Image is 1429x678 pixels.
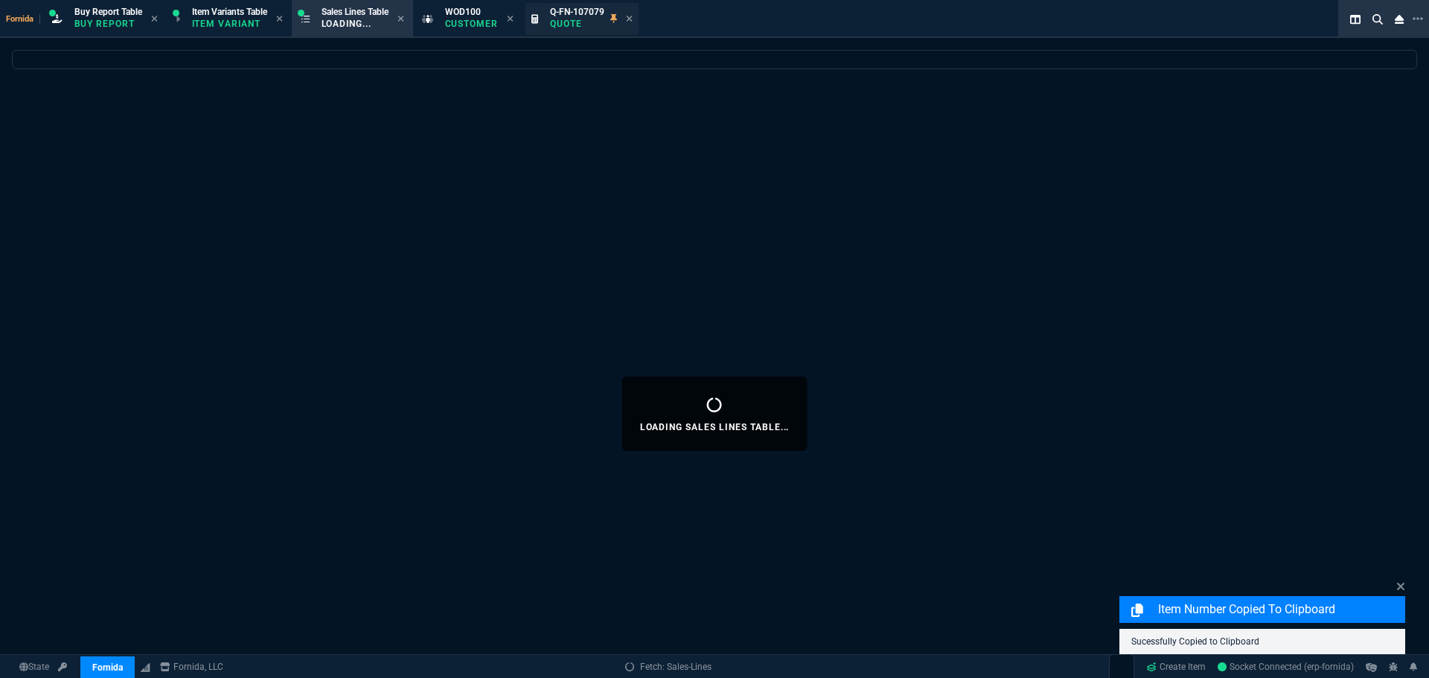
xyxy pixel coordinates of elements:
a: API TOKEN [54,660,71,674]
span: WOD100 [445,7,481,17]
p: Buy Report [74,18,142,30]
a: Fetch: Sales-Lines [625,660,712,674]
p: Item Number Copied to Clipboard [1158,601,1402,618]
nx-icon: Split Panels [1344,10,1366,28]
nx-icon: Search [1366,10,1389,28]
nx-icon: Close Tab [626,13,633,25]
span: Item Variants Table [192,7,267,17]
a: Global State [15,660,54,674]
a: wFt2wX-cl82LTtC9AAGM [1218,660,1354,674]
p: Loading... [322,18,389,30]
p: Customer [445,18,499,30]
p: Loading Sales Lines Table... [640,421,790,433]
nx-icon: Close Tab [507,13,514,25]
span: Buy Report Table [74,7,142,17]
p: Sucessfully Copied to Clipboard [1131,635,1393,648]
nx-icon: Close Tab [397,13,404,25]
nx-icon: Close Workbench [1389,10,1410,28]
p: Item Variant [192,18,266,30]
span: Fornida [6,14,40,24]
p: Quote [550,18,604,30]
nx-icon: Open New Tab [1413,12,1423,26]
a: Create Item [1140,656,1212,678]
a: msbcCompanyName [156,660,228,674]
nx-icon: Close Tab [276,13,283,25]
span: Sales Lines Table [322,7,389,17]
span: Socket Connected (erp-fornida) [1218,662,1354,672]
span: Q-FN-107079 [550,7,604,17]
nx-icon: Close Tab [151,13,158,25]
